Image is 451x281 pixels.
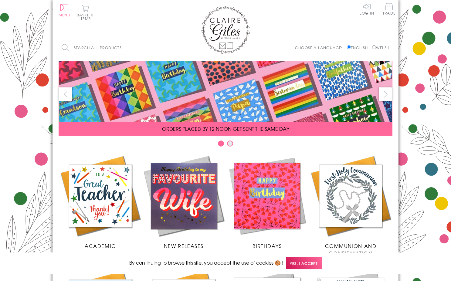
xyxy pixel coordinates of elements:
[77,5,93,20] button: Basket0 items
[383,3,395,15] span: Trade
[59,87,72,101] button: prev
[360,3,374,15] a: Log In
[379,87,392,101] button: next
[295,45,346,50] p: Choose a language:
[225,154,309,249] a: Birthdays
[142,154,225,249] a: New Releases
[59,12,70,18] span: Menu
[85,242,116,249] span: Academic
[80,12,93,21] span: 0 items
[309,154,392,257] a: Communion and Confirmation
[372,45,376,49] input: Welsh
[383,3,395,16] a: Trade
[59,154,142,249] a: Academic
[59,4,70,17] button: Menu
[218,140,224,147] button: Carousel Page 1 (Current Slide)
[59,41,165,55] input: Search all products
[372,45,389,50] label: Welsh
[162,125,289,132] span: ORDERS PLACED BY 12 NOON GET SENT THE SAME DAY
[59,140,392,150] div: Carousel Pagination
[227,140,233,147] button: Carousel Page 2
[201,6,250,54] img: Claire Giles Greetings Cards
[325,242,377,257] span: Communion and Confirmation
[286,257,322,269] span: Yes, I accept
[347,45,351,49] input: English
[347,45,371,50] label: English
[159,41,165,55] input: Search
[164,242,204,249] span: New Releases
[253,242,282,249] span: Birthdays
